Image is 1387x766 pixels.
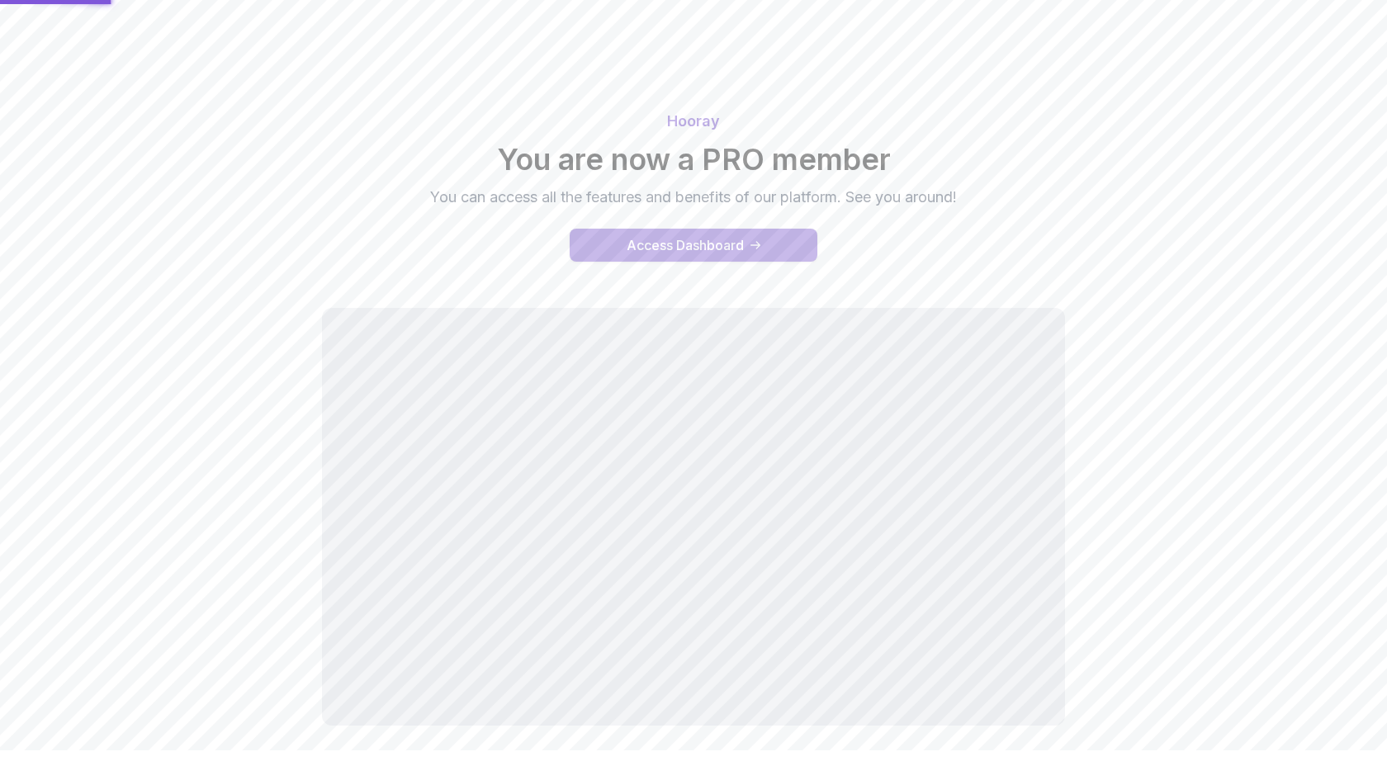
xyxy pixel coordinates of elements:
h2: You are now a PRO member [116,143,1271,176]
iframe: welcome [322,308,1065,726]
button: Access Dashboard [570,229,817,262]
p: You can access all the features and benefits of our platform. See you around! [416,186,971,209]
a: access-dashboard [570,229,817,262]
p: Hooray [116,110,1271,133]
div: Access Dashboard [627,235,744,255]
